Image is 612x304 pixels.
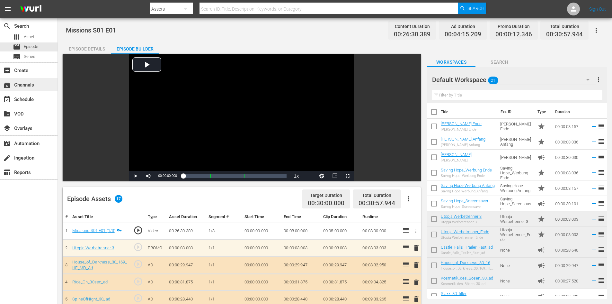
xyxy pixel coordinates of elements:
[598,277,605,284] span: reorder
[551,103,590,121] th: Duration
[590,200,598,207] svg: Add to Episode
[590,216,598,223] svg: Add to Episode
[590,231,598,238] svg: Add to Episode
[133,242,143,252] span: play_circle_outline
[158,174,177,178] span: 00:00:00.000
[360,240,399,257] td: 00:08:03.003
[553,180,588,196] td: 00:00:03.157
[537,169,545,177] span: Promo
[3,81,11,89] span: Channels
[445,31,481,38] span: 00:04:15.209
[553,273,588,289] td: 00:00:27.520
[537,246,545,254] span: Ad
[63,211,70,223] th: #
[70,211,131,223] th: Asset Title
[537,184,545,192] span: Promo
[133,293,143,303] span: play_circle_outline
[590,262,598,269] svg: Add to Episode
[467,3,484,14] span: Search
[598,184,605,192] span: reorder
[308,200,344,207] span: 00:30:00.000
[553,211,588,227] td: 00:00:03.003
[321,274,360,291] td: 00:00:31.875
[129,54,354,181] div: Video Player
[24,43,38,50] span: Episode
[72,260,127,271] a: House_of_Darkness_30_169_HE_MD_Ad
[441,143,485,147] div: [PERSON_NAME] Anfang
[72,297,110,301] a: SpineOfNight_30_ad
[308,191,344,200] div: Target Duration
[441,229,489,234] a: Utopja Werbetrenner_Ende
[475,58,524,66] span: Search
[553,134,588,150] td: 00:00:03.036
[412,278,420,287] button: delete
[445,22,481,31] div: Ad Duration
[328,171,341,181] button: Picture-in-Picture
[321,223,360,240] td: 00:08:00.000
[63,223,70,240] td: 1
[145,223,167,240] td: Video
[441,266,495,271] div: House_of_Darkness_30_169_HE_MD_Ad
[166,240,206,257] td: 00:00:03.003
[145,256,167,274] td: AD
[498,273,535,289] td: None
[63,274,70,291] td: 4
[441,174,492,178] div: Saving Hope_Werbung Ende
[242,240,281,257] td: 00:00:00.000
[63,240,70,257] td: 2
[553,258,588,273] td: 00:00:29.947
[537,153,545,161] span: Ad
[441,214,482,219] a: Utopja Werbetrenner 3
[590,123,598,130] svg: Add to Episode
[441,276,493,281] a: Kosmetik_des_Bösen_30_ad
[427,58,475,66] span: Workspaces
[281,240,321,257] td: 00:00:03.003
[145,240,167,257] td: PROMO
[13,53,21,60] span: Series
[441,127,482,132] div: [PERSON_NAME] Ende
[441,168,492,172] a: Saving Hope_Werbung Ende
[498,119,535,134] td: [PERSON_NAME] Ende
[412,279,420,286] span: delete
[598,169,605,176] span: reorder
[242,274,281,291] td: 00:00:00.000
[546,31,583,38] span: 00:30:57.944
[441,103,497,121] th: Title
[590,185,598,192] svg: Add to Episode
[206,256,242,274] td: 1/1
[111,41,159,57] div: Episode Builder
[498,196,535,211] td: Saving Hope_Screensaver
[242,223,281,240] td: 00:00:00.000
[497,103,534,121] th: Ext. ID
[166,211,206,223] th: Asset Duration
[590,169,598,176] svg: Add to Episode
[498,258,535,273] td: None
[498,289,535,304] td: None
[24,34,34,40] span: Asset
[67,195,122,203] div: Episode Assets
[145,274,167,291] td: AD
[412,295,420,304] button: delete
[498,150,535,165] td: [PERSON_NAME]
[537,123,545,130] span: Promo
[441,121,482,126] a: [PERSON_NAME] Ende
[412,295,420,303] span: delete
[598,246,605,253] span: reorder
[537,138,545,146] span: Promo
[590,154,598,161] svg: Add to Episode
[133,277,143,286] span: play_circle_outline
[72,280,108,284] a: Ride_On_30sec_ad
[553,227,588,242] td: 00:00:03.003
[441,198,488,203] a: Saving Hope_Screensaver
[537,277,545,285] span: Ad
[534,103,551,121] th: Type
[206,274,242,291] td: 1/1
[242,256,281,274] td: 00:00:00.000
[206,223,242,240] td: 1/3
[553,242,588,258] td: 00:00:28.640
[498,211,535,227] td: Utopja Werbetrenner 3
[441,245,493,250] a: Castle_Falls_Trailer_Fast_ad
[495,31,532,38] span: 00:00:12.346
[13,33,21,41] span: Asset
[412,243,420,253] button: delete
